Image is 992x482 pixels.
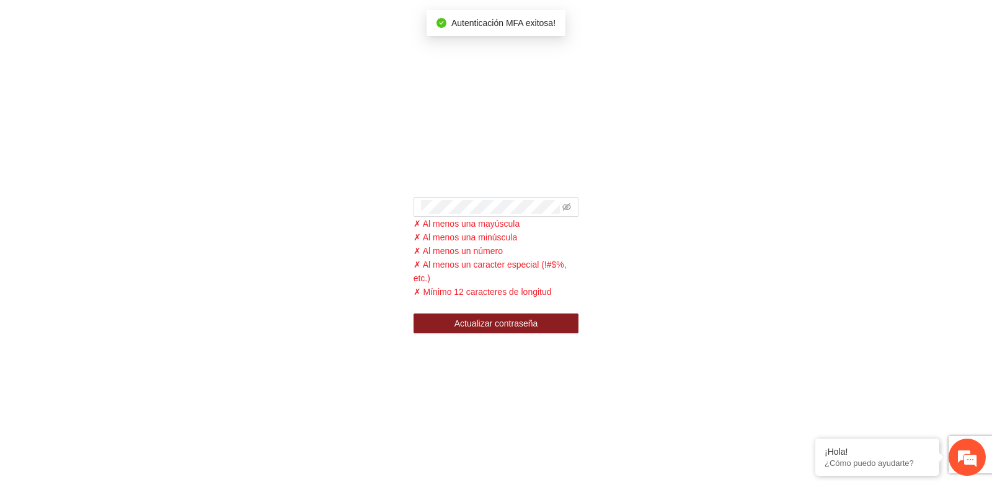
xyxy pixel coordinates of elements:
[414,217,579,230] div: ✗ Al menos una mayúscula
[72,165,171,291] span: Estamos en línea.
[203,6,233,36] div: Minimizar ventana de chat en vivo
[414,230,579,244] div: ✗ Al menos una minúscula
[825,447,930,457] div: ¡Hola!
[64,63,208,79] div: Chatee con nosotros ahora
[414,244,579,258] div: ✗ Al menos un número
[436,18,446,28] span: check-circle
[414,313,579,333] button: Actualizar contraseña
[825,458,930,468] p: ¿Cómo puedo ayudarte?
[454,317,538,330] span: Actualizar contraseña
[562,203,571,211] span: eye-invisible
[6,338,236,382] textarea: Escriba su mensaje y pulse “Intro”
[394,136,598,186] strong: Por motivos de seguridad, es necesario que actualices tu contraseña antes de continuar. Esta medi...
[414,285,579,299] div: ✗ Mínimo 12 caracteres de longitud
[451,18,556,28] span: Autenticación MFA exitosa!
[414,258,579,285] div: ✗ Al menos un caracter especial (!#$%, etc.)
